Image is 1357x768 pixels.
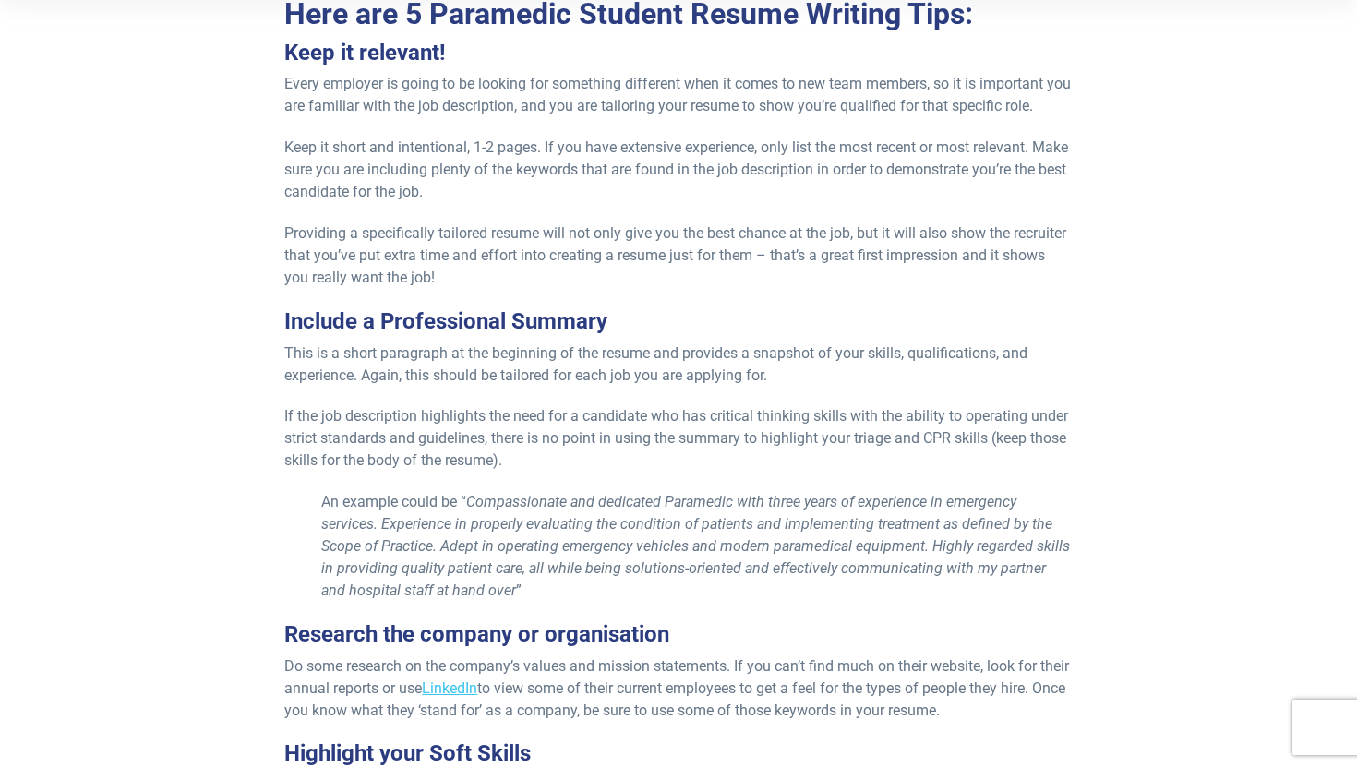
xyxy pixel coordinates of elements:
[284,308,607,334] strong: Include a Professional Summary
[284,342,1072,387] p: This is a short paragraph at the beginning of the resume and provides a snapshot of your skills, ...
[284,222,1072,289] p: Providing a specifically tailored resume will not only give you the best chance at the job, but i...
[284,405,1072,472] p: If the job description highlights the need for a candidate who has critical thinking skills with ...
[284,137,1072,203] p: Keep it short and intentional, 1-2 pages. If you have extensive experience, only list the most re...
[284,491,1072,602] p: An example could be “ ”
[321,493,1070,599] em: Compassionate and dedicated Paramedic with three years of experience in emergency services. Exper...
[284,655,1072,722] p: Do some research on the company’s values and mission statements. If you can’t find much on their ...
[284,621,669,647] strong: Research the company or organisation
[284,73,1072,117] p: Every employer is going to be looking for something different when it comes to new team members, ...
[422,679,477,697] a: LinkedIn
[284,740,531,766] strong: Highlight your Soft Skills
[284,40,446,66] strong: Keep it relevant!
